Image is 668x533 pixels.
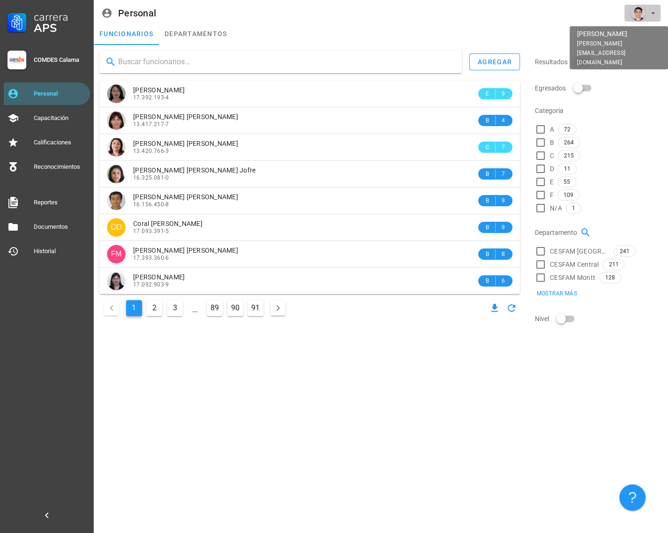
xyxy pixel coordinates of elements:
div: Personal [34,90,86,98]
a: Reportes [4,191,90,214]
span: 17.092.903-9 [133,281,169,288]
button: Ir a la página 89 [207,300,223,316]
span: 17.093.391-5 [133,228,169,234]
div: avatar [107,138,126,157]
span: [PERSON_NAME] [PERSON_NAME] [133,193,238,201]
div: Capacitación [34,114,86,122]
div: Categoria [535,99,662,122]
span: 7 [499,143,507,152]
span: D [550,164,554,173]
span: 17.393.360-6 [133,255,169,261]
span: B [484,276,491,285]
span: A [550,125,554,134]
span: 9 [499,89,507,98]
div: Reconocimientos [34,163,86,171]
div: Egresados [535,77,662,99]
button: Ir a la página 2 [146,300,162,316]
span: 727 [577,56,587,68]
span: 16.325.081-0 [133,174,169,181]
span: [PERSON_NAME] [PERSON_NAME] [133,140,238,147]
div: Resultados [535,51,662,73]
a: Capacitación [4,107,90,129]
span: [PERSON_NAME] [133,273,185,281]
span: 241 [620,246,630,256]
a: Personal [4,83,90,105]
span: 8 [499,249,507,259]
button: Página actual, página 1 [126,300,142,316]
span: [PERSON_NAME] [PERSON_NAME] [133,113,238,120]
div: avatar [107,218,126,237]
span: 264 [564,137,574,148]
span: 13.420.766-3 [133,148,169,154]
button: agregar [469,53,520,70]
div: Carrera [34,11,86,23]
span: B [550,138,554,147]
span: E [484,89,491,98]
span: Mostrar más [536,290,577,297]
span: B [484,116,491,125]
span: 13.417.217-7 [133,121,169,128]
div: avatar [107,111,126,130]
div: agregar [477,58,512,66]
span: 9 [499,223,507,232]
span: CESFAM Montt [550,273,595,282]
div: Nivel [535,308,662,330]
span: C [484,143,491,152]
div: avatar [107,165,126,183]
span: B [484,249,491,259]
span: CESFAM Central [550,260,599,269]
span: Coral [PERSON_NAME] [133,220,203,227]
button: Página siguiente [270,300,285,315]
div: avatar [107,245,126,263]
button: Ir a la página 91 [248,300,263,316]
span: FM [111,245,121,263]
span: C [550,151,554,160]
div: COMDES Calama [34,56,86,64]
div: avatar [107,271,126,290]
span: 128 [605,272,615,283]
span: E [550,177,554,187]
a: departamentos [159,23,233,45]
button: Mostrar más [530,287,583,300]
div: APS [34,23,86,34]
span: [PERSON_NAME] [133,86,185,94]
span: CO [111,218,122,237]
div: Departamento [535,221,662,244]
span: B [484,169,491,179]
span: 211 [608,259,618,270]
span: 55 [563,177,570,187]
div: avatar [107,191,126,210]
span: 6 [499,276,507,285]
span: 72 [564,124,570,135]
span: CESFAM [GEOGRAPHIC_DATA] [550,247,610,256]
span: 4 [499,116,507,125]
span: N/A [550,203,562,213]
a: Documentos [4,216,90,238]
span: [PERSON_NAME] [PERSON_NAME] Jofre [133,166,255,174]
span: 1 [572,203,575,213]
button: Ir a la página 3 [167,300,183,316]
span: 16.156.450-8 [133,201,169,208]
div: avatar [107,84,126,103]
span: 11 [564,164,570,174]
span: B [484,223,491,232]
input: Buscar funcionarios… [118,54,454,69]
a: Calificaciones [4,131,90,154]
span: F [550,190,554,200]
a: Reconocimientos [4,156,90,178]
span: 9 [499,196,507,205]
span: 17.392.193-4 [133,94,169,101]
div: Documentos [34,223,86,231]
button: Ir a la página 90 [227,300,243,316]
div: Calificaciones [34,139,86,146]
span: 109 [563,190,573,200]
div: Historial [34,248,86,255]
div: Reportes [34,199,86,206]
div: avatar [630,6,645,21]
nav: Navegación de paginación [99,298,290,318]
a: funcionarios [94,23,159,45]
a: Historial [4,240,90,263]
div: Personal [118,8,156,18]
span: 215 [564,150,574,161]
span: B [484,196,491,205]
